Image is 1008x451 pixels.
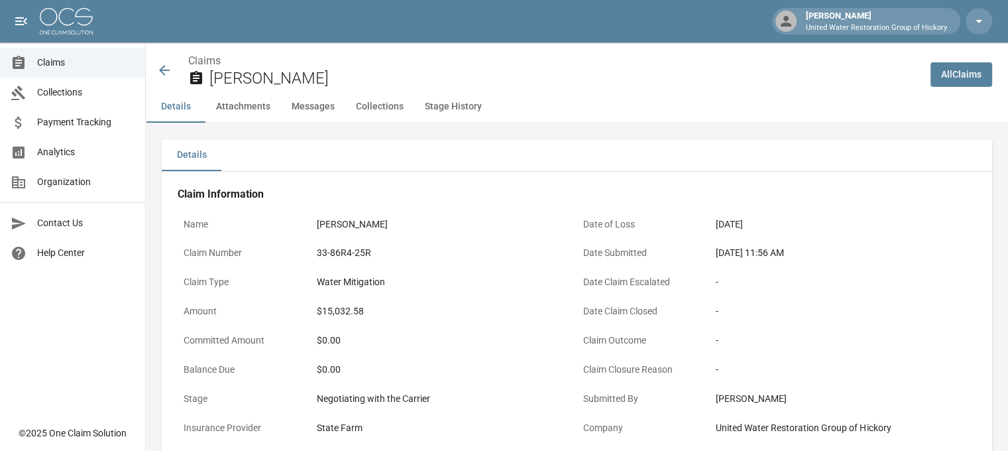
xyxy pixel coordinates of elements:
a: AllClaims [930,62,992,87]
div: [PERSON_NAME] [801,9,952,33]
p: Balance Due [178,357,311,383]
div: [PERSON_NAME] [317,218,571,231]
div: - [716,275,970,289]
div: - [716,363,970,377]
p: Claim Closure Reason [577,357,710,383]
div: © 2025 One Claim Solution [19,426,127,440]
button: Stage History [414,91,492,123]
p: Date Submitted [577,240,710,266]
p: Amount [178,298,311,324]
div: [DATE] 11:56 AM [716,246,970,260]
span: Payment Tracking [37,115,135,129]
p: Name [178,212,311,237]
img: ocs-logo-white-transparent.png [40,8,93,34]
div: details tabs [162,139,992,171]
button: Attachments [205,91,281,123]
p: Claim Number [178,240,311,266]
div: $0.00 [317,363,571,377]
div: United Water Restoration Group of Hickory [716,421,970,435]
p: Company [577,415,710,441]
div: 33-86R4-25R [317,246,571,260]
div: - [716,304,970,318]
button: Messages [281,91,345,123]
h4: Claim Information [178,188,976,201]
p: Date Claim Closed [577,298,710,324]
span: Help Center [37,246,135,260]
button: Details [162,139,221,171]
p: Claim Outcome [577,328,710,354]
span: Analytics [37,145,135,159]
p: Date of Loss [577,212,710,237]
p: Claim Type [178,269,311,295]
div: State Farm [317,421,571,435]
span: Collections [37,86,135,99]
div: [DATE] [716,218,970,231]
div: [PERSON_NAME] [716,392,970,406]
p: Submitted By [577,386,710,412]
div: Water Mitigation [317,275,571,289]
button: Details [146,91,205,123]
nav: breadcrumb [188,53,920,69]
span: Claims [37,56,135,70]
div: $15,032.58 [317,304,571,318]
div: $0.00 [317,334,571,348]
div: Negotiating with the Carrier [317,392,571,406]
p: Date Claim Escalated [577,269,710,295]
p: Stage [178,386,311,412]
span: Organization [37,175,135,189]
button: open drawer [8,8,34,34]
p: Insurance Provider [178,415,311,441]
p: United Water Restoration Group of Hickory [806,23,947,34]
button: Collections [345,91,414,123]
h2: [PERSON_NAME] [209,69,920,88]
a: Claims [188,54,221,67]
div: - [716,334,970,348]
p: Committed Amount [178,328,311,354]
div: anchor tabs [146,91,1008,123]
span: Contact Us [37,216,135,230]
